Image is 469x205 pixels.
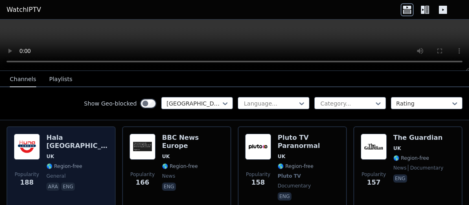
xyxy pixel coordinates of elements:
[46,173,66,179] span: general
[278,192,291,201] p: eng
[393,145,401,152] span: UK
[278,134,340,150] h6: Pluto TV Paranormal
[61,183,75,191] p: eng
[14,134,40,160] img: Hala London
[46,163,82,170] span: 🌎 Region-free
[361,134,387,160] img: The Guardian
[278,153,285,160] span: UK
[393,165,406,171] span: news
[46,153,54,160] span: UK
[7,5,41,15] a: WatchIPTV
[251,178,265,187] span: 158
[10,72,36,87] button: Channels
[278,173,301,179] span: Pluto TV
[393,155,429,161] span: 🌎 Region-free
[278,183,311,189] span: documentary
[162,183,176,191] p: eng
[46,183,59,191] p: ara
[278,163,313,170] span: 🌎 Region-free
[20,178,33,187] span: 188
[162,153,170,160] span: UK
[246,171,270,178] span: Popularity
[49,72,72,87] button: Playlists
[130,171,155,178] span: Popularity
[162,173,175,179] span: news
[367,178,380,187] span: 157
[362,171,386,178] span: Popularity
[129,134,156,160] img: BBC News Europe
[393,134,443,142] h6: The Guardian
[162,134,224,150] h6: BBC News Europe
[84,99,137,108] label: Show Geo-blocked
[162,163,198,170] span: 🌎 Region-free
[15,171,39,178] span: Popularity
[408,165,443,171] span: documentary
[46,134,108,150] h6: Hala [GEOGRAPHIC_DATA]
[136,178,149,187] span: 166
[245,134,271,160] img: Pluto TV Paranormal
[393,174,407,183] p: eng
